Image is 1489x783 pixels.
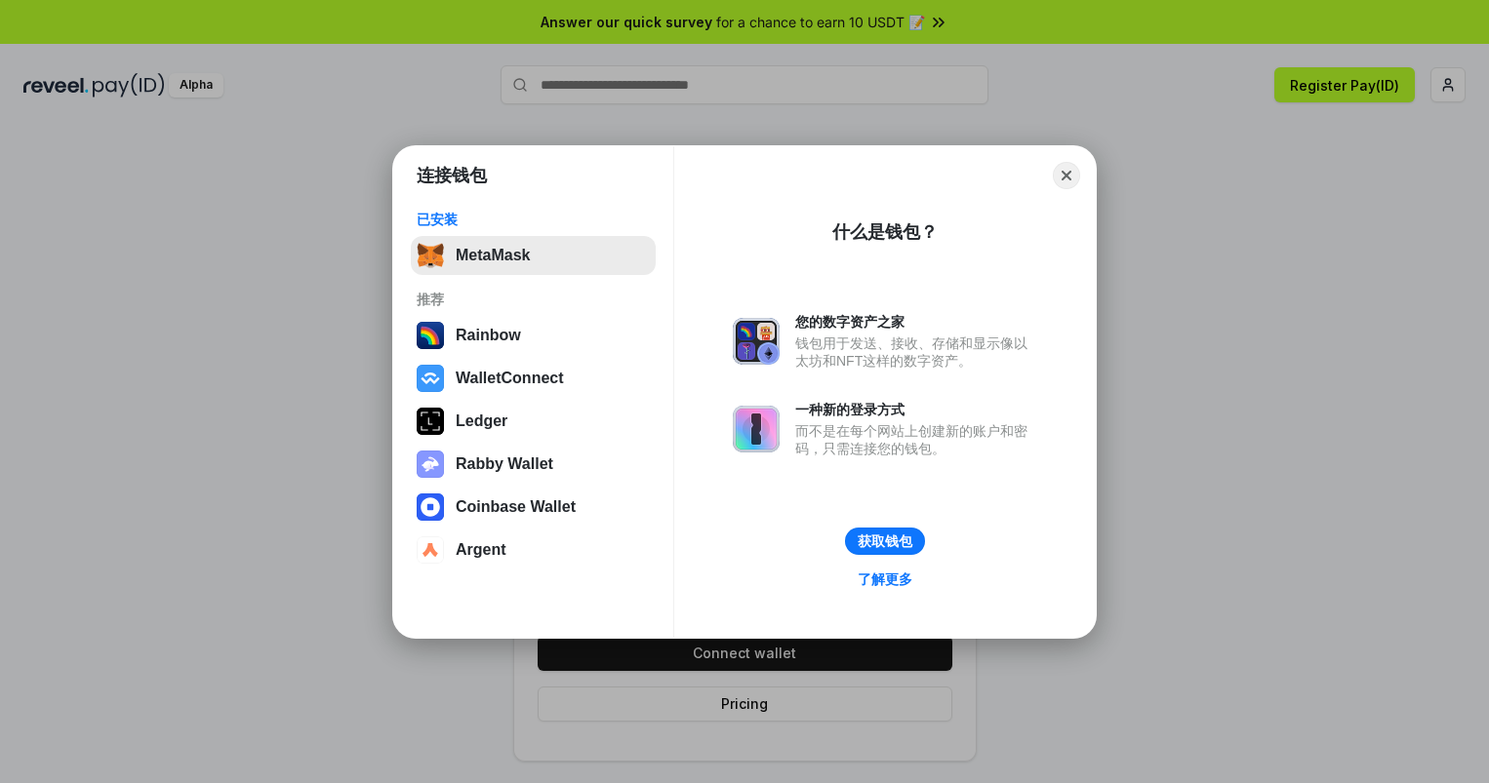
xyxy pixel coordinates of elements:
h1: 连接钱包 [417,164,487,187]
div: Argent [456,541,506,559]
div: 而不是在每个网站上创建新的账户和密码，只需连接您的钱包。 [795,422,1037,457]
a: 了解更多 [846,567,924,592]
img: svg+xml,%3Csvg%20width%3D%2228%22%20height%3D%2228%22%20viewBox%3D%220%200%2028%2028%22%20fill%3D... [417,493,444,521]
button: Coinbase Wallet [411,488,656,527]
button: Close [1053,162,1080,189]
div: Rainbow [456,327,521,344]
img: svg+xml,%3Csvg%20xmlns%3D%22http%3A%2F%2Fwww.w3.org%2F2000%2Fsvg%22%20fill%3D%22none%22%20viewBox... [733,318,780,365]
div: Ledger [456,412,507,430]
button: 获取钱包 [845,528,925,555]
button: Ledger [411,402,656,441]
img: svg+xml,%3Csvg%20width%3D%2228%22%20height%3D%2228%22%20viewBox%3D%220%200%2028%2028%22%20fill%3D... [417,536,444,564]
img: svg+xml,%3Csvg%20width%3D%2228%22%20height%3D%2228%22%20viewBox%3D%220%200%2028%2028%22%20fill%3D... [417,365,444,392]
div: 推荐 [417,291,650,308]
div: 一种新的登录方式 [795,401,1037,418]
img: svg+xml,%3Csvg%20xmlns%3D%22http%3A%2F%2Fwww.w3.org%2F2000%2Fsvg%22%20width%3D%2228%22%20height%3... [417,408,444,435]
div: WalletConnect [456,370,564,387]
div: MetaMask [456,247,530,264]
div: 获取钱包 [858,532,912,550]
button: Rainbow [411,316,656,355]
div: Rabby Wallet [456,455,553,473]
img: svg+xml,%3Csvg%20xmlns%3D%22http%3A%2F%2Fwww.w3.org%2F2000%2Fsvg%22%20fill%3D%22none%22%20viewBox... [417,450,444,478]
button: Argent [411,530,656,569]
div: 已安装 [417,211,650,228]
div: 什么是钱包？ [832,220,938,244]
div: 钱包用于发送、接收、存储和显示像以太坊和NFT这样的数字资产。 [795,334,1037,370]
div: 您的数字资产之家 [795,313,1037,331]
div: Coinbase Wallet [456,498,576,516]
img: svg+xml,%3Csvg%20fill%3D%22none%22%20height%3D%2233%22%20viewBox%3D%220%200%2035%2033%22%20width%... [417,242,444,269]
img: svg+xml,%3Csvg%20xmlns%3D%22http%3A%2F%2Fwww.w3.org%2F2000%2Fsvg%22%20fill%3D%22none%22%20viewBox... [733,406,780,452]
img: svg+xml,%3Csvg%20width%3D%22120%22%20height%3D%22120%22%20viewBox%3D%220%200%20120%20120%22%20fil... [417,322,444,349]
div: 了解更多 [858,570,912,588]
button: MetaMask [411,236,656,275]
button: Rabby Wallet [411,445,656,484]
button: WalletConnect [411,359,656,398]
